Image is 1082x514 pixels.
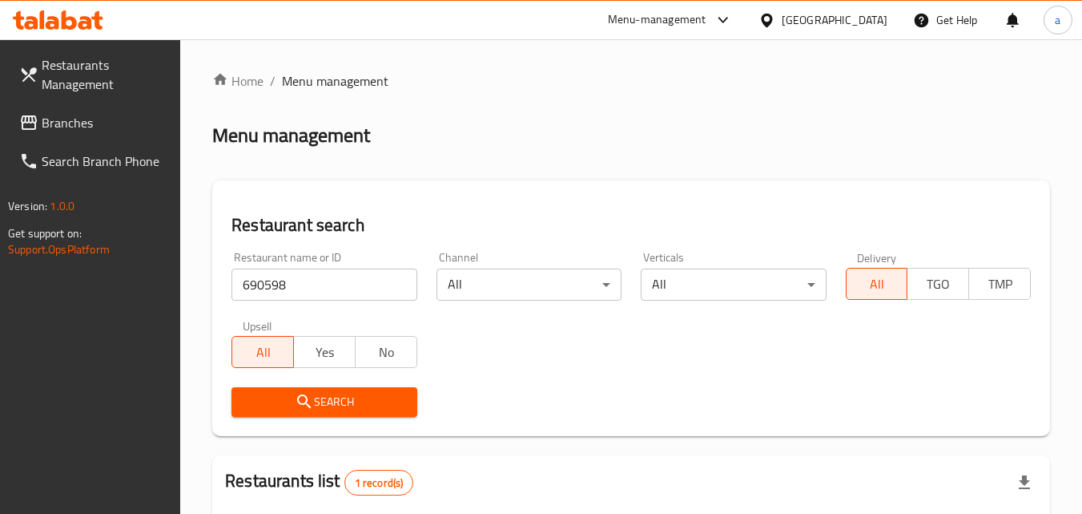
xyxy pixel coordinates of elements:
a: Restaurants Management [6,46,181,103]
button: TGO [907,268,969,300]
span: Yes [300,341,349,364]
button: TMP [968,268,1031,300]
button: Yes [293,336,356,368]
div: All [641,269,826,301]
button: No [355,336,417,368]
label: Delivery [857,252,897,263]
span: Search [244,392,404,412]
div: All [436,269,621,301]
span: 1.0.0 [50,196,74,217]
button: Search [231,387,416,417]
div: [GEOGRAPHIC_DATA] [782,11,887,29]
input: Search for restaurant name or ID.. [231,269,416,301]
a: Support.OpsPlatform [8,239,110,260]
span: TGO [914,273,963,296]
h2: Restaurants list [225,469,413,496]
span: Menu management [282,71,388,91]
button: All [846,268,908,300]
div: Total records count [344,470,414,496]
div: Export file [1005,463,1044,502]
span: Branches [42,113,168,132]
li: / [270,71,276,91]
span: Get support on: [8,223,82,244]
span: Restaurants Management [42,55,168,94]
div: Menu-management [608,10,706,30]
button: All [231,336,294,368]
h2: Restaurant search [231,213,1031,237]
nav: breadcrumb [212,71,1050,91]
a: Branches [6,103,181,142]
span: All [239,341,288,364]
span: Version: [8,196,47,217]
span: Search Branch Phone [42,152,168,171]
span: All [853,273,902,296]
h2: Menu management [212,123,370,148]
span: 1 record(s) [345,476,413,491]
a: Search Branch Phone [6,142,181,180]
span: TMP [975,273,1024,296]
span: a [1055,11,1060,29]
label: Upsell [243,320,272,331]
a: Home [212,71,263,91]
span: No [362,341,411,364]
